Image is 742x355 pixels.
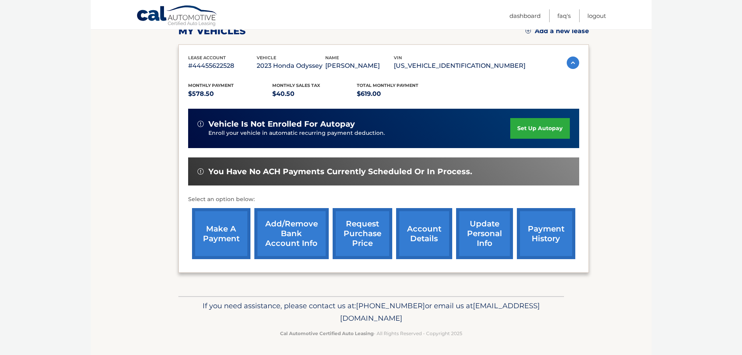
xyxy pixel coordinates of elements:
span: vehicle [257,55,276,60]
p: #44455622528 [188,60,257,71]
p: - All Rights Reserved - Copyright 2025 [183,329,559,337]
a: set up autopay [510,118,569,139]
span: vin [394,55,402,60]
img: alert-white.svg [197,168,204,175]
p: [US_VEHICLE_IDENTIFICATION_NUMBER] [394,60,525,71]
p: [PERSON_NAME] [325,60,394,71]
a: Cal Automotive [136,5,218,28]
img: alert-white.svg [197,121,204,127]
p: Enroll your vehicle in automatic recurring payment deduction. [208,129,511,138]
a: Add/Remove bank account info [254,208,329,259]
span: Total Monthly Payment [357,83,418,88]
span: You have no ACH payments currently scheduled or in process. [208,167,472,177]
p: $40.50 [272,88,357,99]
a: Logout [587,9,606,22]
p: Select an option below: [188,195,579,204]
span: Monthly Payment [188,83,234,88]
a: update personal info [456,208,513,259]
span: name [325,55,339,60]
a: request purchase price [333,208,392,259]
a: FAQ's [557,9,571,22]
p: $578.50 [188,88,273,99]
p: $619.00 [357,88,441,99]
p: 2023 Honda Odyssey [257,60,325,71]
span: Monthly sales Tax [272,83,320,88]
a: Dashboard [509,9,541,22]
a: make a payment [192,208,250,259]
img: accordion-active.svg [567,57,579,69]
span: [PHONE_NUMBER] [356,301,425,310]
img: add.svg [525,28,531,34]
p: If you need assistance, please contact us at: or email us at [183,300,559,325]
span: [EMAIL_ADDRESS][DOMAIN_NAME] [340,301,540,323]
span: vehicle is not enrolled for autopay [208,119,355,129]
strong: Cal Automotive Certified Auto Leasing [280,330,374,336]
a: Add a new lease [525,27,589,35]
a: account details [396,208,452,259]
span: lease account [188,55,226,60]
a: payment history [517,208,575,259]
h2: my vehicles [178,25,246,37]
